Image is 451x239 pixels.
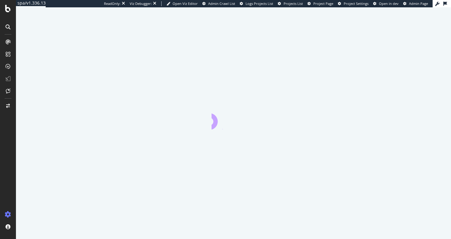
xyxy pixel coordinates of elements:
span: Open Viz Editor [173,1,198,6]
a: Project Settings [338,1,369,6]
a: Logs Projects List [240,1,273,6]
div: Viz Debugger: [130,1,152,6]
a: Admin Crawl List [202,1,235,6]
span: Admin Crawl List [208,1,235,6]
span: Open in dev [379,1,399,6]
a: Open Viz Editor [166,1,198,6]
a: Admin Page [403,1,428,6]
div: ReadOnly: [104,1,120,6]
a: Project Page [308,1,333,6]
a: Open in dev [373,1,399,6]
a: Projects List [278,1,303,6]
span: Project Settings [344,1,369,6]
span: Logs Projects List [246,1,273,6]
span: Project Page [313,1,333,6]
span: Admin Page [409,1,428,6]
span: Projects List [284,1,303,6]
div: animation [212,107,256,129]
